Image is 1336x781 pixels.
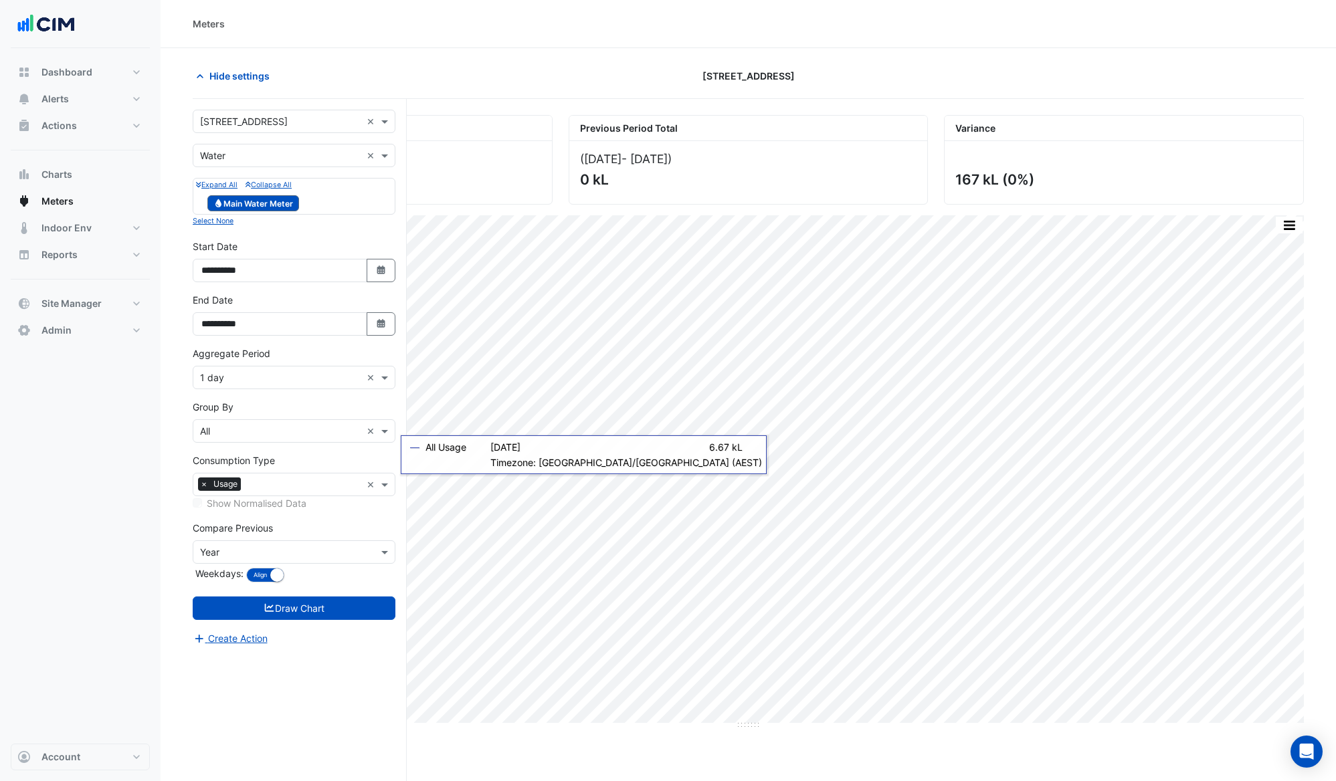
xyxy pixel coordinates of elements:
button: Meters [11,188,150,215]
button: Create Action [193,631,268,646]
button: Charts [11,161,150,188]
span: Clear [367,114,378,128]
span: Indoor Env [41,221,92,235]
button: Draw Chart [193,596,395,620]
label: Start Date [193,239,237,253]
app-icon: Alerts [17,92,31,106]
button: Collapse All [246,179,292,191]
app-icon: Actions [17,119,31,132]
div: 167 kL (0%) [955,171,1290,188]
label: Compare Previous [193,521,273,535]
small: Collapse All [246,181,292,189]
button: More Options [1276,217,1303,233]
small: Select None [193,217,233,225]
span: Actions [41,119,77,132]
span: Admin [41,324,72,337]
button: Dashboard [11,59,150,86]
div: 0 kL [580,171,915,188]
div: ([DATE] ) [580,152,917,166]
span: Charts [41,168,72,181]
button: Reports [11,241,150,268]
fa-icon: Water [213,198,223,208]
span: Usage [210,477,241,491]
div: Previous Period Total [569,116,928,141]
button: Admin [11,317,150,344]
app-icon: Indoor Env [17,221,31,235]
span: Alerts [41,92,69,106]
span: Site Manager [41,297,102,310]
app-icon: Reports [17,248,31,261]
button: Site Manager [11,290,150,317]
button: Indoor Env [11,215,150,241]
span: Clear [367,148,378,162]
span: Account [41,750,80,764]
label: End Date [193,293,233,307]
button: Expand All [196,179,237,191]
span: Hide settings [209,69,270,83]
span: Clear [367,370,378,384]
button: Select None [193,215,233,227]
app-icon: Charts [17,168,31,181]
fa-icon: Select Date [375,265,387,276]
app-icon: Admin [17,324,31,337]
button: Hide settings [193,64,278,88]
label: Group By [193,400,233,414]
span: Clear [367,477,378,491]
button: Actions [11,112,150,139]
img: Company Logo [16,11,76,37]
button: Account [11,744,150,770]
label: Weekdays: [193,566,244,580]
span: × [198,477,210,491]
span: - [DATE] [622,152,668,166]
fa-icon: Select Date [375,318,387,330]
label: Aggregate Period [193,346,270,360]
span: Main Water Meter [207,195,299,211]
label: Show Normalised Data [207,496,306,510]
span: [STREET_ADDRESS] [702,69,795,83]
label: Consumption Type [193,453,275,467]
button: Alerts [11,86,150,112]
div: Meters [193,17,225,31]
span: Reports [41,248,78,261]
span: Dashboard [41,66,92,79]
small: Expand All [196,181,237,189]
div: Variance [945,116,1303,141]
app-icon: Dashboard [17,66,31,79]
app-icon: Site Manager [17,297,31,310]
div: Selected meters/streams do not support normalisation [193,496,395,510]
div: Open Intercom Messenger [1291,736,1323,768]
span: Clear [367,424,378,438]
span: Meters [41,195,74,208]
app-icon: Meters [17,195,31,208]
